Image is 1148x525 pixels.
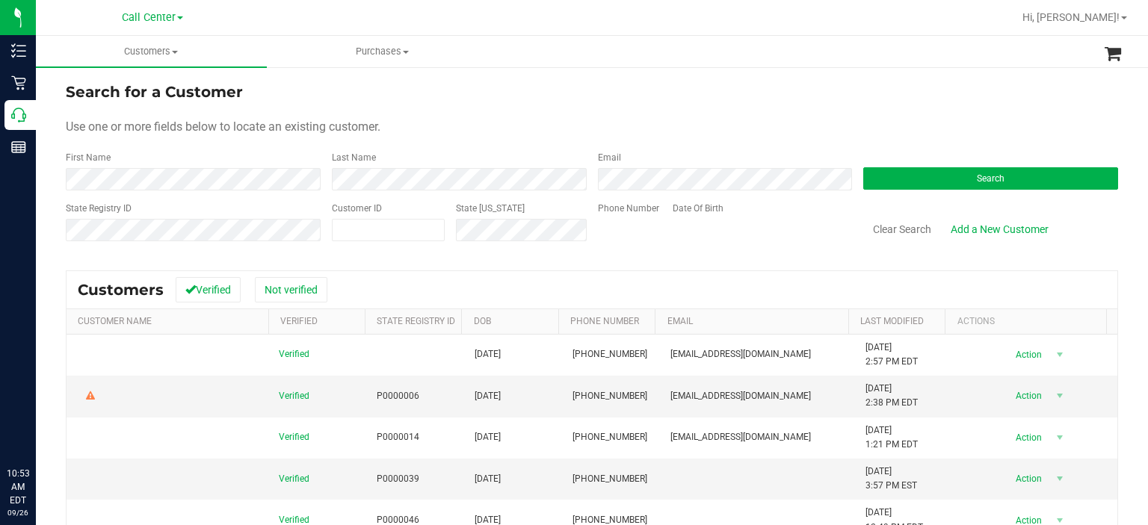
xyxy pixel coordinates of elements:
label: State [US_STATE] [456,202,525,215]
label: Date Of Birth [673,202,723,215]
span: [PHONE_NUMBER] [573,389,647,403]
span: Action [1002,385,1051,406]
p: 09/26 [7,507,29,518]
span: [DATE] [475,347,501,361]
span: Use one or more fields below to locate an existing customer. [66,119,380,134]
span: select [1051,344,1070,365]
span: [DATE] 1:21 PM EDT [865,423,918,452]
span: [EMAIL_ADDRESS][DOMAIN_NAME] [670,430,811,444]
inline-svg: Call Center [11,108,26,122]
label: Customer ID [332,202,382,215]
iframe: Resource center [15,406,60,450]
button: Not verified [255,277,327,302]
label: Last Name [332,151,376,164]
span: [DATE] [475,472,501,486]
inline-svg: Inventory [11,43,26,58]
a: Phone Number [570,316,639,326]
span: Verified [279,347,309,361]
span: select [1051,468,1070,489]
span: P0000039 [377,472,419,486]
span: Search [977,173,1004,184]
iframe: Resource center unread badge [44,403,62,421]
a: Last Modified [860,316,924,326]
button: Verified [176,277,241,302]
div: Actions [957,316,1101,326]
span: Customers [36,45,267,58]
span: Hi, [PERSON_NAME]! [1022,11,1120,23]
span: Search for a Customer [66,83,243,101]
span: Verified [279,389,309,403]
span: [DATE] 3:57 PM EST [865,465,917,493]
button: Search [863,167,1118,190]
span: select [1051,427,1070,448]
span: [PHONE_NUMBER] [573,430,647,444]
span: Action [1002,468,1051,489]
a: Verified [280,316,318,326]
span: [DATE] 2:57 PM EDT [865,341,918,369]
span: [PHONE_NUMBER] [573,347,647,361]
span: [DATE] [475,389,501,403]
div: Warning - Level 2 [84,389,97,403]
span: Verified [279,472,309,486]
a: Purchases [267,36,498,67]
inline-svg: Retail [11,75,26,90]
label: State Registry ID [66,202,132,215]
label: First Name [66,151,111,164]
span: select [1051,385,1070,406]
a: Customers [36,36,267,67]
span: Customers [78,281,164,299]
a: DOB [474,316,491,326]
a: Customer Name [78,316,152,326]
a: State Registry Id [377,316,455,326]
span: Call Center [122,11,176,24]
span: [DATE] [475,430,501,444]
span: [EMAIL_ADDRESS][DOMAIN_NAME] [670,389,811,403]
p: 10:53 AM EDT [7,467,29,507]
span: [PHONE_NUMBER] [573,472,647,486]
a: Add a New Customer [941,217,1058,242]
span: Action [1002,344,1051,365]
span: P0000014 [377,430,419,444]
span: P0000006 [377,389,419,403]
button: Clear Search [863,217,941,242]
label: Email [598,151,621,164]
span: [EMAIL_ADDRESS][DOMAIN_NAME] [670,347,811,361]
inline-svg: Reports [11,140,26,155]
span: [DATE] 2:38 PM EDT [865,382,918,410]
span: Action [1002,427,1051,448]
span: Verified [279,430,309,444]
span: Purchases [268,45,497,58]
label: Phone Number [598,202,659,215]
a: Email [667,316,693,326]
